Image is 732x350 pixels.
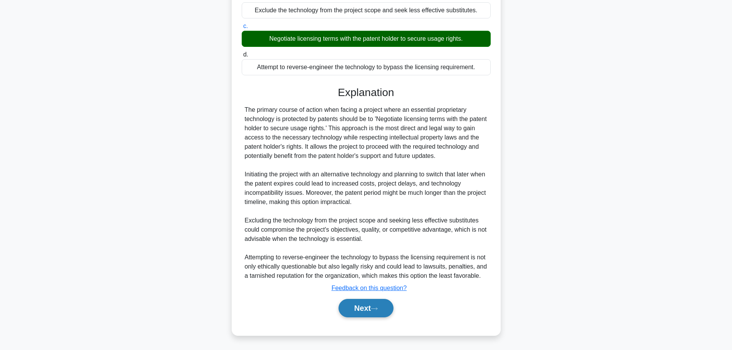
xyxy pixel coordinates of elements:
[243,51,248,58] span: d.
[242,31,491,47] div: Negotiate licensing terms with the patent holder to secure usage rights.
[242,59,491,75] div: Attempt to reverse-engineer the technology to bypass the licensing requirement.
[332,285,407,291] a: Feedback on this question?
[243,23,248,29] span: c.
[245,105,488,280] div: The primary course of action when facing a project where an essential proprietary technology is p...
[246,86,486,99] h3: Explanation
[242,2,491,18] div: Exclude the technology from the project scope and seek less effective substitutes.
[339,299,393,317] button: Next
